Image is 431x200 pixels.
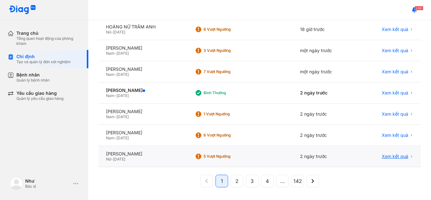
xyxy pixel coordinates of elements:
span: ... [280,177,285,185]
span: Nữ [106,157,111,161]
div: 2 ngày trước [292,104,357,125]
span: Nam [106,136,115,140]
span: [DATE] [116,93,129,98]
div: [PERSON_NAME] [106,45,180,51]
div: [PERSON_NAME] [106,109,180,114]
span: [DATE] [113,30,125,34]
div: Tổng quan hoạt động của phòng khám [16,36,81,46]
span: Xem kết quả [382,111,408,117]
button: 3 [246,175,258,187]
span: [DATE] [116,136,129,140]
div: 6 Vượt ngưỡng [204,133,254,138]
div: [PERSON_NAME] [106,130,180,136]
div: 6 Vượt ngưỡng [204,27,254,32]
div: Quản lý yêu cầu giao hàng [16,96,63,101]
div: một ngày trước [292,40,357,61]
button: 142 [291,175,304,187]
div: Bác sĩ [25,184,71,189]
span: 2 [235,177,239,185]
span: Nam [106,93,115,98]
div: [PERSON_NAME] [106,66,180,72]
span: Xem kết quả [382,90,408,96]
div: 3 Vượt ngưỡng [204,48,254,53]
span: Xem kết quả [382,132,408,138]
span: Nam [106,51,115,56]
span: Nam [106,72,115,77]
button: 1 [215,175,228,187]
span: Xem kết quả [382,154,408,159]
span: Xem kết quả [382,48,408,53]
div: 2 ngày trước [292,146,357,167]
div: Bình thường [204,90,254,95]
span: - [115,114,116,119]
span: - [115,136,116,140]
div: HOÀNG NỮ TRÂM ANH [106,24,180,30]
button: 2 [231,175,243,187]
span: 3 [251,177,254,185]
div: [PERSON_NAME] [106,151,180,157]
span: - [111,157,113,161]
span: Nam [106,114,115,119]
div: Trang chủ [16,30,81,36]
span: [DATE] [116,114,129,119]
span: Nữ [106,30,111,34]
span: 142 [293,177,302,185]
div: 7 Vượt ngưỡng [204,69,254,74]
span: Xem kết quả [382,69,408,75]
span: - [111,30,113,34]
span: - [115,51,116,56]
button: 4 [261,175,274,187]
div: một ngày trước [292,61,357,82]
div: Quản lý bệnh nhân [16,78,50,83]
div: [PERSON_NAME] [106,88,180,93]
div: Chỉ định [16,54,71,59]
span: - [115,72,116,77]
div: 1 Vượt ngưỡng [204,112,254,117]
div: 5 Vượt ngưỡng [204,154,254,159]
span: 4 [266,177,269,185]
span: [DATE] [116,72,129,77]
span: - [115,93,116,98]
span: 1 [221,177,223,185]
div: Bệnh nhân [16,72,50,78]
span: [DATE] [113,157,125,161]
span: 2091 [415,6,423,10]
div: 2 ngày trước [292,82,357,104]
span: [DATE] [116,51,129,56]
button: ... [276,175,289,187]
img: logo [9,5,36,15]
span: Xem kết quả [382,27,408,32]
div: Như [25,178,71,184]
div: Tạo và quản lý đơn xét nghiệm [16,59,71,64]
div: Yêu cầu giao hàng [16,90,63,96]
img: logo [10,177,23,190]
div: 18 giờ trước [292,19,357,40]
div: 2 ngày trước [292,125,357,146]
